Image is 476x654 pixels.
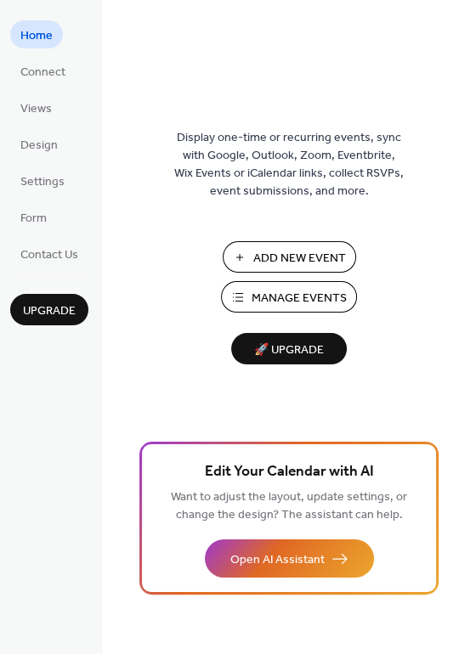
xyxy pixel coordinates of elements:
span: Want to adjust the layout, update settings, or change the design? The assistant can help. [171,486,407,527]
span: Upgrade [23,302,76,320]
span: Settings [20,173,65,191]
span: Display one-time or recurring events, sync with Google, Outlook, Zoom, Eventbrite, Wix Events or ... [174,129,404,200]
span: Design [20,137,58,155]
span: Contact Us [20,246,78,264]
button: Open AI Assistant [205,539,374,578]
span: Add New Event [253,250,346,268]
a: Settings [10,166,75,195]
a: Home [10,20,63,48]
button: Add New Event [223,241,356,273]
span: 🚀 Upgrade [241,339,337,362]
span: Home [20,27,53,45]
button: 🚀 Upgrade [231,333,347,364]
a: Form [10,203,57,231]
a: Views [10,93,62,121]
span: Edit Your Calendar with AI [205,460,374,484]
span: Connect [20,64,65,82]
a: Contact Us [10,240,88,268]
button: Manage Events [221,281,357,313]
a: Design [10,130,68,158]
span: Form [20,210,47,228]
a: Connect [10,57,76,85]
span: Open AI Assistant [230,551,325,569]
button: Upgrade [10,294,88,325]
span: Manage Events [252,290,347,307]
span: Views [20,100,52,118]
